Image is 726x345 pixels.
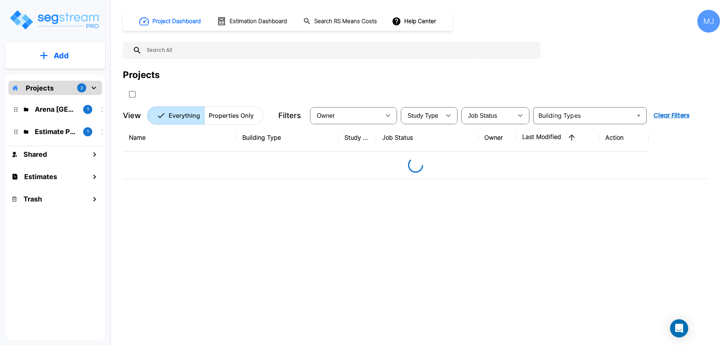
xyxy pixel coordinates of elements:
h1: Estimates [24,172,57,182]
div: Projects [123,68,160,82]
p: Properties Only [209,111,254,120]
button: Properties Only [204,106,263,125]
span: Study Type [408,112,438,119]
h1: Shared [23,149,47,159]
button: Search RS Means Costs [300,14,381,29]
span: Job Status [468,112,497,119]
span: Owner [317,112,335,119]
img: Logo [9,9,101,31]
th: Study Type [338,124,376,151]
input: Search All [142,42,537,59]
p: View [123,110,141,121]
button: Add [5,45,105,67]
button: Project Dashboard [136,13,205,30]
div: Select [312,105,380,126]
p: Add [54,50,69,61]
button: Open [633,110,644,121]
button: Clear Filters [650,108,693,123]
h1: Trash [23,194,42,204]
th: Name [123,124,236,151]
th: Last Modified [516,124,599,151]
button: Estimation Dashboard [214,13,291,29]
div: MJ [697,10,720,33]
div: Platform [147,106,263,125]
input: Building Types [535,110,632,121]
th: Action [599,124,648,151]
p: 1 [87,106,89,112]
p: Everything [169,111,200,120]
th: Job Status [376,124,478,151]
button: SelectAll [125,87,140,102]
p: Arena Oviedo [35,104,77,114]
div: Select [402,105,441,126]
p: 1 [87,128,89,135]
h1: Project Dashboard [152,17,201,26]
button: Help Center [390,14,439,28]
p: Projects [26,83,54,93]
p: Estimate Property [35,126,77,137]
button: Everything [147,106,205,125]
div: Select [463,105,513,126]
th: Building Type [236,124,338,151]
p: 2 [81,85,83,91]
div: Open Intercom Messenger [670,319,688,337]
h1: Search RS Means Costs [314,17,377,26]
h1: Estimation Dashboard [230,17,287,26]
p: Filters [278,110,301,121]
th: Owner [478,124,516,151]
